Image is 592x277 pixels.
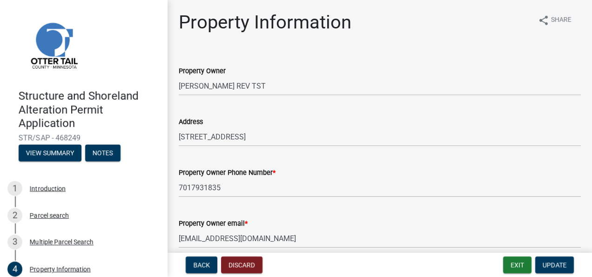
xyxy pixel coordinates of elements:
[7,262,22,277] div: 4
[543,261,566,269] span: Update
[193,261,210,269] span: Back
[19,145,81,161] button: View Summary
[19,10,88,80] img: Otter Tail County, Minnesota
[30,185,66,192] div: Introduction
[179,170,276,176] label: Property Owner Phone Number
[221,256,262,273] button: Discard
[7,235,22,249] div: 3
[535,256,574,273] button: Update
[503,256,531,273] button: Exit
[179,119,203,125] label: Address
[551,15,572,26] span: Share
[30,239,94,245] div: Multiple Parcel Search
[30,266,91,272] div: Property Information
[30,212,69,219] div: Parcel search
[7,181,22,196] div: 1
[7,208,22,223] div: 2
[179,68,226,75] label: Property Owner
[19,90,160,130] h4: Structure and Shoreland Alteration Permit Application
[186,256,217,273] button: Back
[531,11,579,29] button: shareShare
[179,221,248,227] label: Property Owner email
[85,150,121,158] wm-modal-confirm: Notes
[19,150,81,158] wm-modal-confirm: Summary
[179,11,351,34] h1: Property Information
[538,15,549,26] i: share
[19,133,149,142] span: STR/SAP - 468249
[85,145,121,161] button: Notes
